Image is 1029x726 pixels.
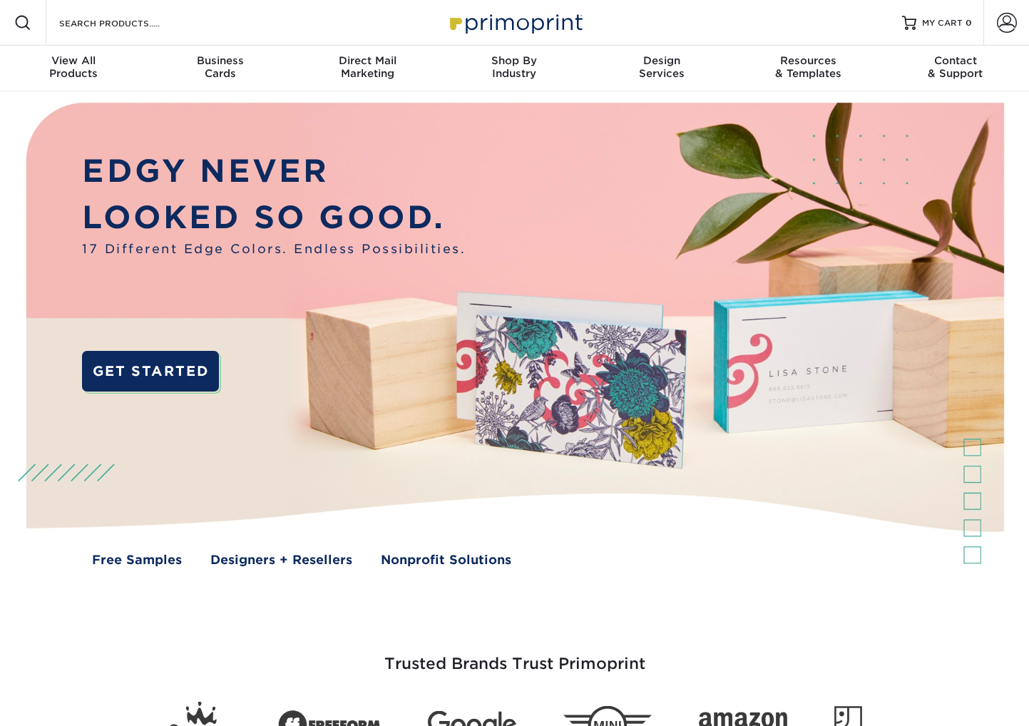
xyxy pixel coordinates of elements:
[58,14,197,31] input: SEARCH PRODUCTS.....
[441,54,588,80] div: Industry
[294,46,441,91] a: Direct MailMarketing
[381,551,511,569] a: Nonprofit Solutions
[441,54,588,67] span: Shop By
[147,46,294,91] a: BusinessCards
[922,17,963,29] span: MY CART
[294,54,441,67] span: Direct Mail
[82,148,466,194] p: EDGY NEVER
[92,551,182,569] a: Free Samples
[735,46,882,91] a: Resources& Templates
[147,54,294,67] span: Business
[294,54,441,80] div: Marketing
[441,46,588,91] a: Shop ByIndustry
[735,54,882,67] span: Resources
[82,351,218,392] a: GET STARTED
[82,240,466,258] span: 17 Different Edge Colors. Endless Possibilities.
[882,54,1029,80] div: & Support
[444,7,586,38] img: Primoprint
[882,54,1029,67] span: Contact
[735,54,882,80] div: & Templates
[588,54,735,67] span: Design
[588,54,735,80] div: Services
[210,551,352,569] a: Designers + Resellers
[82,194,466,240] p: LOOKED SO GOOD.
[882,46,1029,91] a: Contact& Support
[98,620,932,690] h3: Trusted Brands Trust Primoprint
[588,46,735,91] a: DesignServices
[966,18,972,28] span: 0
[147,54,294,80] div: Cards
